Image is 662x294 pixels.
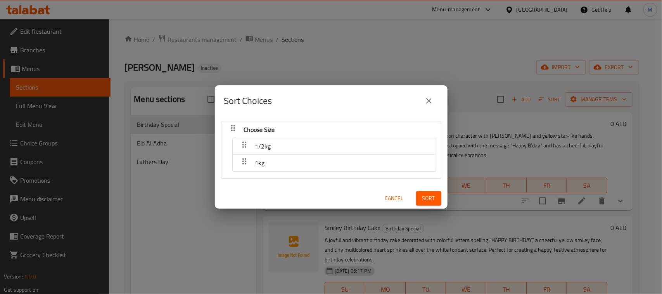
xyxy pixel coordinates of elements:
[221,121,441,178] div: Choose Size1/2kg1kg
[233,138,436,155] div: 1/2kg
[233,155,436,171] div: 1kg
[416,191,441,206] button: Sort
[224,95,272,107] h2: Sort Choices
[255,157,265,169] span: 1kg
[237,156,431,169] button: 1kg
[420,92,438,110] button: close
[226,123,436,136] button: Choose Size
[382,191,407,206] button: Cancel
[255,140,271,152] span: 1/2kg
[422,194,435,203] span: Sort
[385,194,404,203] span: Cancel
[237,140,431,153] button: 1/2kg
[244,124,275,135] span: Choose Size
